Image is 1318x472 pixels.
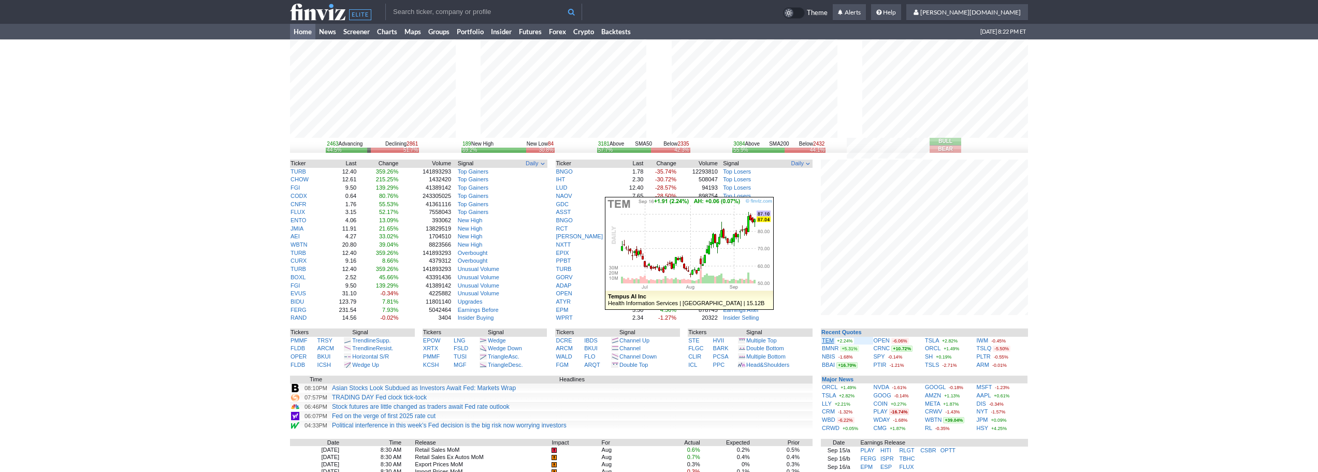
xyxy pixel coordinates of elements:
[458,282,499,289] a: Unusual Volume
[663,140,689,148] div: Below
[977,408,988,414] a: NYT
[352,345,375,351] span: Trendline
[488,345,522,351] a: Wedge Down
[291,314,307,321] a: RAND
[376,168,398,175] span: 359.26%
[487,24,515,39] a: Insider
[399,257,452,265] td: 4379312
[539,148,554,152] div: 30.8%
[556,298,571,305] a: ATYR
[556,209,571,215] a: ASST
[327,140,363,148] div: Advancing
[324,208,357,217] td: 3.15
[874,425,887,431] a: CMG
[677,184,718,192] td: 94193
[925,384,946,390] a: GOOGL
[723,314,759,321] a: Insider Selling
[833,4,866,21] a: Alerts
[324,192,357,201] td: 0.64
[556,217,573,223] a: BNGO
[399,160,452,168] th: Volume
[327,141,338,147] span: 2463
[810,148,824,152] div: 44.1%
[622,168,644,176] td: 1.78
[822,376,853,382] a: Major News
[746,337,777,344] a: Multiple Top
[458,233,483,239] a: New High
[458,290,499,296] a: Unusual Volume
[399,233,452,241] td: 1704510
[556,160,622,168] th: Ticker
[488,353,519,360] a: TriangleAsc.
[403,148,418,152] div: 51.7%
[324,249,357,258] td: 12.40
[291,298,304,305] a: BIDU
[677,192,718,201] td: 898754
[291,184,300,191] a: FGI
[291,209,305,215] a: FLUX
[352,353,389,360] a: Horizontal S/R
[458,307,499,313] a: Earnings Before
[379,217,398,223] span: 13.09%
[977,353,991,360] a: PLTR
[458,217,483,223] a: New High
[871,4,901,21] a: Help
[925,392,941,398] a: AMZN
[291,201,307,207] a: CNFR
[458,250,487,256] a: Overbought
[290,24,315,39] a: Home
[977,417,988,423] a: JPM
[723,307,759,313] a: Earnings After
[874,345,890,351] a: CRNC
[508,362,523,368] span: Desc.
[291,193,307,199] a: CODX
[925,417,942,423] a: WBTN
[458,209,488,215] a: Top Gainers
[454,337,466,344] a: LNG
[980,24,1026,39] span: [DATE] 8:22 PM ET
[407,141,418,147] span: 2861
[454,362,466,368] a: MGF
[930,138,961,145] button: Bull
[860,464,873,470] a: EPM
[925,345,940,351] a: ORCL
[822,384,837,390] a: ORCL
[399,192,452,201] td: 243305025
[598,148,613,152] div: 57.7%
[373,24,401,39] a: Charts
[556,258,571,264] a: PPBT
[860,455,876,462] a: FERG
[713,353,729,360] a: PCSA
[291,337,307,344] a: PMMF
[977,362,989,368] a: ARM
[622,184,644,192] td: 12.40
[746,345,784,351] a: Double Bottom
[556,225,568,232] a: RCT
[570,24,598,39] a: Crypto
[880,464,892,470] a: ESP
[977,384,992,390] a: MSFT
[332,403,510,410] a: Stock futures are little changed as traders await Fed rate outlook
[688,353,701,360] a: CLIR
[458,201,488,207] a: Top Gainers
[807,7,828,19] span: Theme
[515,24,545,39] a: Futures
[813,141,824,147] span: 2432
[556,307,569,313] a: EPM
[899,455,915,462] a: TBHC
[291,233,300,239] a: AEI
[291,258,307,264] a: CURX
[556,314,573,321] a: WPRT
[291,168,306,175] a: TURB
[799,140,825,148] div: Below
[488,337,506,344] a: Wedge
[713,362,725,368] a: PPC
[556,274,573,280] a: GORV
[556,362,568,368] a: FGM
[291,345,305,351] a: FLDB
[462,148,477,152] div: 69.2%
[605,197,773,291] img: chart.ashx
[324,217,357,225] td: 4.06
[291,307,307,313] a: FERG
[619,353,657,360] a: Channel Down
